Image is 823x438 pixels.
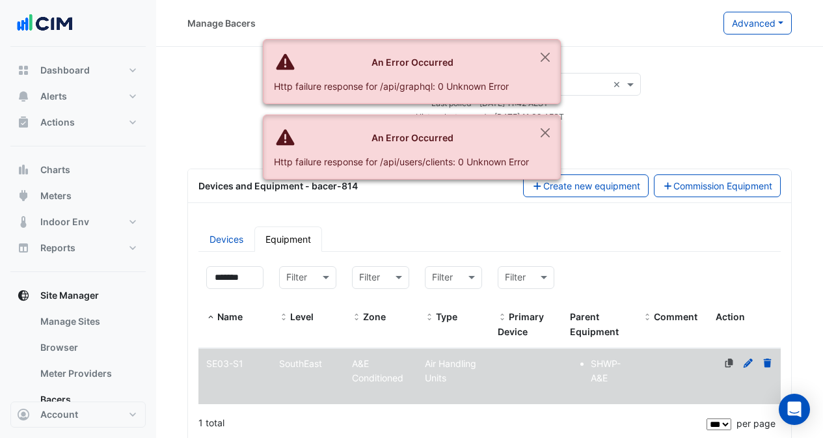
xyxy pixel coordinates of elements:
[352,358,403,384] span: A&E Conditioned
[779,394,810,425] div: Open Intercom Messenger
[530,40,560,75] button: Close
[40,408,78,421] span: Account
[40,163,70,176] span: Charts
[10,209,146,235] button: Indoor Env
[40,116,75,129] span: Actions
[290,311,314,322] span: Level
[10,57,146,83] button: Dashboard
[217,311,243,322] span: Name
[198,226,254,252] a: Devices
[654,311,697,322] span: Comment
[425,358,476,384] span: Air Handling Units
[498,312,507,323] span: Primary Device
[17,64,30,77] app-icon: Dashboard
[187,16,256,30] div: Manage Bacers
[40,189,72,202] span: Meters
[530,115,560,150] button: Close
[10,282,146,308] button: Site Manager
[425,312,434,323] span: Type
[16,10,74,36] img: Company Logo
[10,235,146,261] button: Reports
[17,215,30,228] app-icon: Indoor Env
[40,64,90,77] span: Dashboard
[10,83,146,109] button: Alerts
[371,132,453,143] strong: An Error Occurred
[523,174,649,197] button: Create new equipment
[591,357,627,387] li: SHWP-A&E
[10,183,146,209] button: Meters
[723,12,792,34] button: Advanced
[371,57,453,68] strong: An Error Occurred
[363,311,386,322] span: Zone
[352,312,361,323] span: Zone
[274,155,529,169] div: Http failure response for /api/users/clients: 0 Unknown Error
[498,311,544,337] span: Primary Device
[279,358,322,369] span: SouthEast
[643,312,652,323] span: Comment
[570,311,619,337] span: Parent Equipment
[40,215,89,228] span: Indoor Env
[254,226,322,252] a: Equipment
[10,109,146,135] button: Actions
[206,358,243,369] span: SE03-S1
[17,90,30,103] app-icon: Alerts
[10,157,146,183] button: Charts
[17,163,30,176] app-icon: Charts
[30,387,146,413] a: Bacers
[30,308,146,335] a: Manage Sites
[206,312,215,323] span: Name
[17,289,30,302] app-icon: Site Manager
[17,116,30,129] app-icon: Actions
[17,241,30,254] app-icon: Reports
[40,90,67,103] span: Alerts
[10,402,146,428] button: Account
[762,358,774,369] a: Delete
[40,241,75,254] span: Reports
[274,79,529,93] div: Http failure response for /api/graphql: 0 Unknown Error
[279,312,288,323] span: Level
[436,311,457,322] span: Type
[30,361,146,387] a: Meter Providers
[723,358,735,369] a: No primary device defined
[654,174,781,197] button: Commission Equipment
[191,179,515,193] div: Devices and Equipment - bacer-814
[736,418,776,429] span: per page
[40,289,99,302] span: Site Manager
[613,77,624,91] span: Clear
[30,335,146,361] a: Browser
[17,189,30,202] app-icon: Meters
[716,311,745,322] span: Action
[742,358,754,369] a: Edit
